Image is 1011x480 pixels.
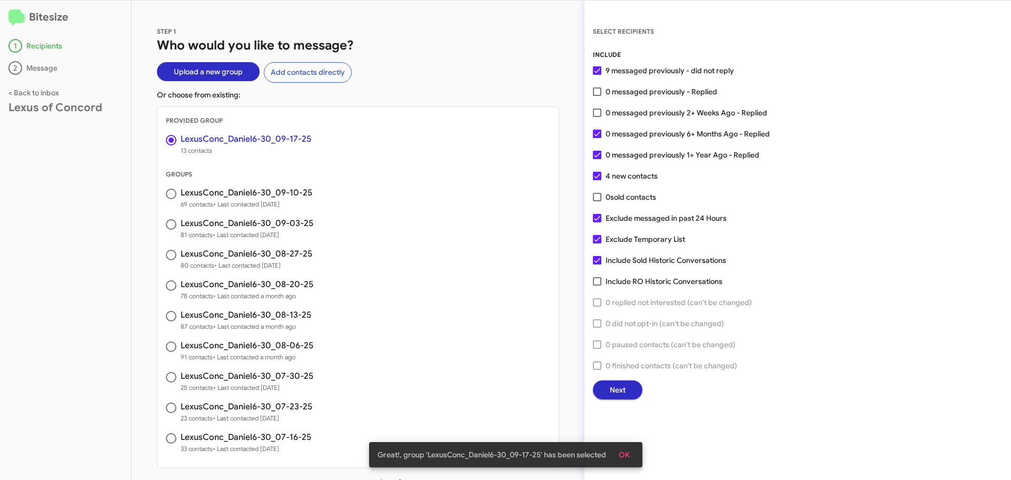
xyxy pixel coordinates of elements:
h3: LexusConc_Daniel6-30_07-16-25 [181,433,311,442]
span: • Last contacted a month ago [213,322,296,330]
span: Include RO Historic Conversations [606,275,722,288]
span: • Last contacted [DATE] [213,231,279,239]
div: 2 [8,61,22,75]
span: 0 [606,191,656,203]
span: • Last contacted a month ago [213,353,295,361]
div: Recipients [8,39,123,53]
div: PROVIDED GROUP [157,115,559,126]
span: • Last contacted [DATE] [214,261,281,269]
div: Lexus of Concord [8,102,123,113]
h3: LexusConc_Daniel6-30_08-13-25 [181,311,311,319]
div: GROUPS [157,169,559,180]
button: OK [610,445,638,464]
span: 0 did not opt-in (can't be changed) [606,317,724,330]
span: Great!, group 'LexusConc_Daniel6-30_09-17-25' has been selected [378,449,606,460]
h1: Who would you like to message? [157,37,559,54]
h3: LexusConc_Daniel6-30_08-27-25 [181,250,312,258]
span: 4 new contacts [606,170,658,182]
span: 0 messaged previously 1+ Year Ago - Replied [606,149,759,161]
span: Next [610,380,626,399]
h3: LexusConc_Daniel6-30_09-10-25 [181,189,312,197]
span: 78 contacts [181,291,313,301]
h3: LexusConc_Daniel6-30_08-06-25 [181,341,313,350]
span: 9 messaged previously - did not reply [606,64,734,77]
button: Upload a new group [157,62,260,81]
span: 0 paused contacts (can't be changed) [606,338,736,351]
span: 80 contacts [181,260,312,271]
div: 1 [8,39,22,53]
h3: LexusConc_Daniel6-30_09-03-25 [181,219,313,228]
button: Next [593,380,642,399]
button: Add contacts directly [264,62,352,83]
span: 0 replied not interested (can't be changed) [606,296,752,309]
span: Upload a new group [174,62,243,81]
span: Exclude Temporary List [606,233,685,246]
span: • Last contacted [DATE] [213,414,279,422]
span: 91 contacts [181,352,313,363]
span: 87 contacts [181,321,311,332]
span: • Last contacted [DATE] [213,384,280,391]
a: < Back to inbox [8,88,59,97]
h3: LexusConc_Daniel6-30_09-17-25 [181,135,311,143]
p: Or choose from existing: [157,90,559,100]
img: logo-minimal.svg [8,9,25,26]
span: 0 messaged previously 6+ Months Ago - Replied [606,128,770,140]
span: sold contacts [610,192,656,202]
span: 81 contacts [181,230,313,240]
span: 23 contacts [181,413,312,424]
span: • Last contacted [DATE] [213,445,279,453]
span: 33 contacts [181,444,311,454]
span: 69 contacts [181,199,312,210]
h3: LexusConc_Daniel6-30_07-23-25 [181,403,312,411]
span: 0 messaged previously - Replied [606,85,717,98]
span: 25 contacts [181,383,313,393]
span: Include Sold Historic Conversations [606,254,726,267]
h3: LexusConc_Daniel6-30_08-20-25 [181,280,313,289]
div: INCLUDE [593,50,1003,60]
span: Exclude messaged in past 24 Hours [606,212,727,224]
span: SELECT RECIPIENTS [593,27,654,35]
span: STEP 1 [157,27,176,35]
span: 0 finished contacts (can't be changed) [606,359,737,372]
span: 0 messaged previously 2+ Weeks Ago - Replied [606,106,767,119]
div: Message [8,61,123,75]
span: • Last contacted a month ago [213,292,296,300]
h3: LexusConc_Daniel6-30_07-30-25 [181,372,313,380]
span: OK [619,445,630,464]
h2: Bitesize [8,9,123,26]
span: • Last contacted [DATE] [213,200,280,208]
span: 13 contacts [181,145,311,156]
